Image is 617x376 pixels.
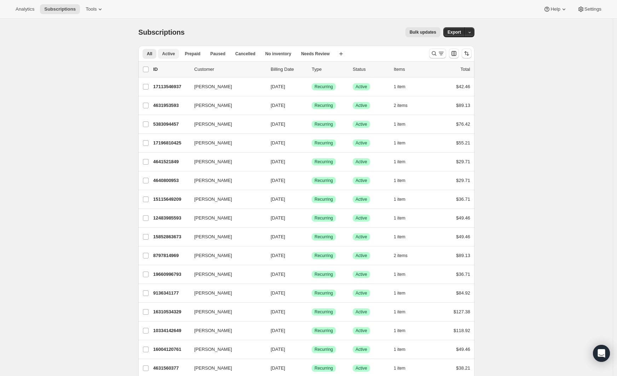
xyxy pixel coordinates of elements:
[394,234,405,240] span: 1 item
[153,101,470,110] div: 4631953593[PERSON_NAME][DATE]SuccessRecurringSuccessActive2 items$89.13
[190,175,261,186] button: [PERSON_NAME]
[394,84,405,90] span: 1 item
[356,84,367,90] span: Active
[456,196,470,202] span: $36.71
[86,6,97,12] span: Tools
[153,82,470,92] div: 17113546937[PERSON_NAME][DATE]SuccessRecurringSuccessActive1 item$42.46
[394,101,415,110] button: 2 items
[153,138,470,148] div: 17196810425[PERSON_NAME][DATE]SuccessRecurringSuccessActive1 item$55.21
[356,121,367,127] span: Active
[190,137,261,149] button: [PERSON_NAME]
[456,290,470,296] span: $84.92
[153,363,470,373] div: 4631560377[PERSON_NAME][DATE]SuccessRecurringSuccessActive1 item$38.21
[394,344,413,354] button: 1 item
[153,232,470,242] div: 15852863673[PERSON_NAME][DATE]SuccessRecurringSuccessActive1 item$49.46
[315,121,333,127] span: Recurring
[153,307,470,317] div: 16310534329[PERSON_NAME][DATE]SuccessRecurringSuccessActive1 item$127.38
[194,308,232,315] span: [PERSON_NAME]
[194,215,232,222] span: [PERSON_NAME]
[539,4,571,14] button: Help
[153,271,189,278] p: 19660996793
[271,234,285,239] span: [DATE]
[356,309,367,315] span: Active
[353,66,388,73] p: Status
[271,121,285,127] span: [DATE]
[449,49,459,58] button: Customize table column order and visibility
[190,250,261,261] button: [PERSON_NAME]
[315,159,333,165] span: Recurring
[315,365,333,371] span: Recurring
[153,288,470,298] div: 9136341177[PERSON_NAME][DATE]SuccessRecurringSuccessActive1 item$84.92
[394,157,413,167] button: 1 item
[271,328,285,333] span: [DATE]
[210,51,225,57] span: Paused
[443,27,465,37] button: Export
[153,233,189,240] p: 15852863673
[147,51,152,57] span: All
[194,365,232,372] span: [PERSON_NAME]
[456,347,470,352] span: $49.46
[153,157,470,167] div: 4641521849[PERSON_NAME][DATE]SuccessRecurringSuccessActive1 item$29.71
[394,290,405,296] span: 1 item
[315,178,333,183] span: Recurring
[190,269,261,280] button: [PERSON_NAME]
[153,344,470,354] div: 16004120761[PERSON_NAME][DATE]SuccessRecurringSuccessActive1 item$49.46
[356,196,367,202] span: Active
[573,4,606,14] button: Settings
[394,119,413,129] button: 1 item
[394,140,405,146] span: 1 item
[394,176,413,186] button: 1 item
[190,156,261,167] button: [PERSON_NAME]
[301,51,330,57] span: Needs Review
[394,288,413,298] button: 1 item
[235,51,255,57] span: Cancelled
[394,365,405,371] span: 1 item
[153,196,189,203] p: 15115649209
[405,27,440,37] button: Bulk updates
[335,49,347,59] button: Create new view
[40,4,80,14] button: Subscriptions
[153,308,189,315] p: 16310534329
[312,66,347,73] div: Type
[394,363,413,373] button: 1 item
[394,269,413,279] button: 1 item
[153,158,189,165] p: 4641521849
[461,66,470,73] p: Total
[454,309,470,314] span: $127.38
[394,326,413,336] button: 1 item
[271,66,306,73] p: Billing Date
[153,83,189,90] p: 17113546937
[356,253,367,258] span: Active
[190,81,261,92] button: [PERSON_NAME]
[194,66,265,73] p: Customer
[394,309,405,315] span: 1 item
[190,194,261,205] button: [PERSON_NAME]
[448,29,461,35] span: Export
[462,49,472,58] button: Sort the results
[271,365,285,371] span: [DATE]
[16,6,34,12] span: Analytics
[394,196,405,202] span: 1 item
[265,51,291,57] span: No inventory
[356,178,367,183] span: Active
[194,139,232,147] span: [PERSON_NAME]
[162,51,175,57] span: Active
[153,177,189,184] p: 4640800953
[315,196,333,202] span: Recurring
[315,215,333,221] span: Recurring
[153,252,189,259] p: 8797814969
[194,252,232,259] span: [PERSON_NAME]
[190,306,261,318] button: [PERSON_NAME]
[394,307,413,317] button: 1 item
[410,29,436,35] span: Bulk updates
[190,344,261,355] button: [PERSON_NAME]
[153,251,470,261] div: 8797814969[PERSON_NAME][DATE]SuccessRecurringSuccessActive2 items$89.13
[394,103,408,108] span: 2 items
[315,328,333,334] span: Recurring
[190,100,261,111] button: [PERSON_NAME]
[394,66,429,73] div: Items
[153,121,189,128] p: 5383094457
[153,365,189,372] p: 4631560377
[456,272,470,277] span: $36.71
[584,6,601,12] span: Settings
